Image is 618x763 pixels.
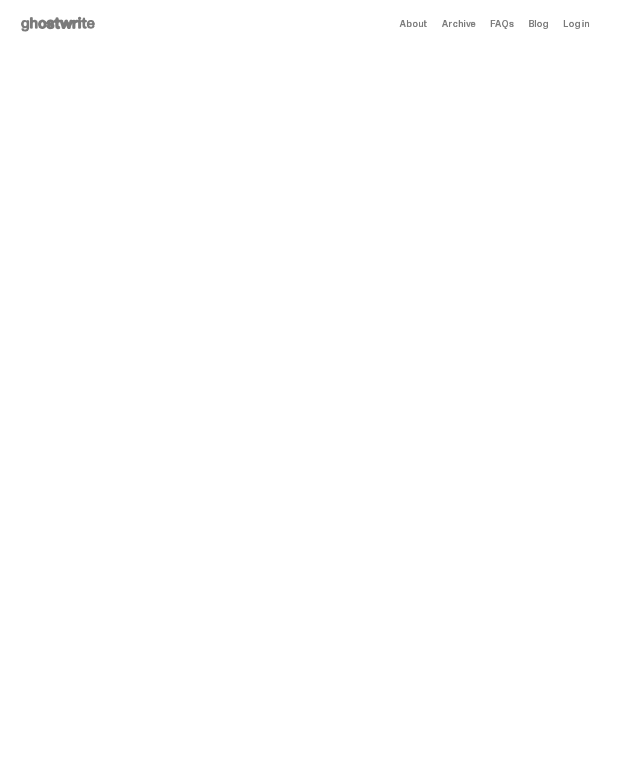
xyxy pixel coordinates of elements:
a: Archive [442,19,476,29]
a: About [400,19,427,29]
a: FAQs [490,19,514,29]
a: Log in [563,19,590,29]
a: Blog [529,19,549,29]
